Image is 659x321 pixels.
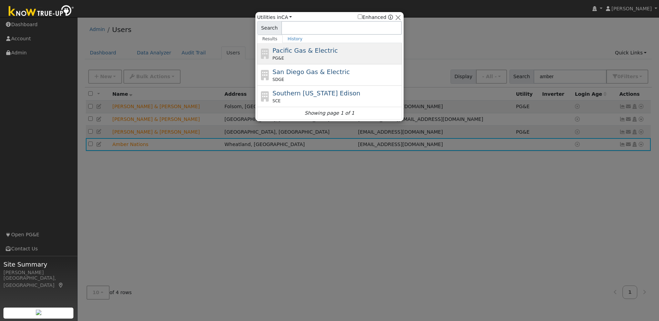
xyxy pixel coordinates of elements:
[257,35,283,43] a: Results
[273,68,350,75] span: San Diego Gas & Electric
[58,282,64,288] a: Map
[257,21,282,35] span: Search
[305,110,354,117] i: Showing page 1 of 1
[281,14,292,20] a: CA
[283,35,308,43] a: History
[273,76,284,83] span: SDGE
[36,310,41,315] img: retrieve
[3,260,74,269] span: Site Summary
[273,98,281,104] span: SCE
[3,275,74,289] div: [GEOGRAPHIC_DATA], [GEOGRAPHIC_DATA]
[5,4,78,19] img: Know True-Up
[273,90,361,97] span: Southern [US_STATE] Edison
[257,14,292,21] span: Utilities in
[611,6,652,11] span: [PERSON_NAME]
[273,47,338,54] span: Pacific Gas & Electric
[358,14,362,19] input: Enhanced
[358,14,386,21] label: Enhanced
[358,14,393,21] span: Show enhanced providers
[3,269,74,276] div: [PERSON_NAME]
[388,14,393,20] a: Enhanced Providers
[273,55,284,61] span: PG&E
